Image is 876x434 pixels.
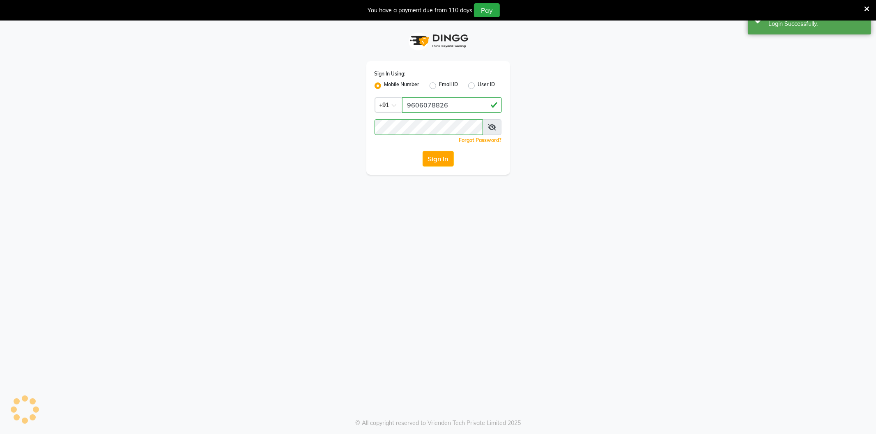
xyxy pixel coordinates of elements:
input: Username [402,97,502,113]
button: Sign In [423,151,454,167]
label: Sign In Using: [375,70,406,78]
label: Mobile Number [384,81,420,91]
label: Email ID [439,81,458,91]
input: Username [375,119,483,135]
img: logo1.svg [405,29,471,53]
div: Login Successfully. [768,20,865,28]
a: Forgot Password? [459,137,502,143]
button: Pay [474,3,500,17]
div: You have a payment due from 110 days [368,6,472,15]
label: User ID [478,81,495,91]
